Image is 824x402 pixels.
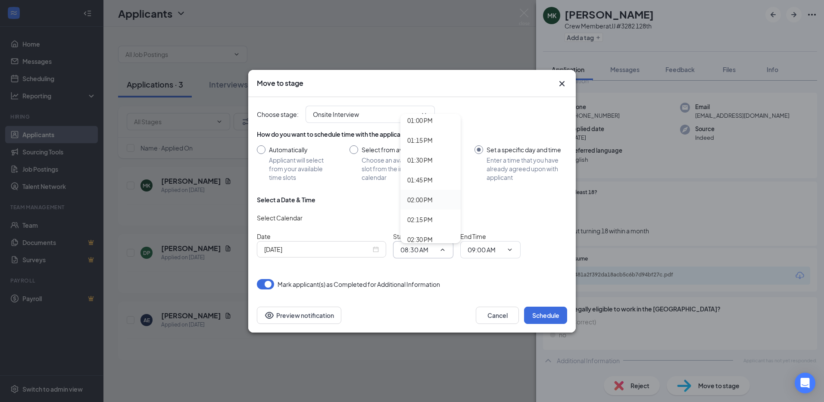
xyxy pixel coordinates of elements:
[393,232,421,240] span: Start Time
[407,155,433,165] div: 01:30 PM
[795,373,815,393] div: Open Intercom Messenger
[476,307,519,324] button: Cancel
[257,79,303,88] h3: Move to stage
[278,279,440,289] span: Mark applicant(s) as Completed for Additional Information
[421,111,428,118] svg: ChevronDown
[257,130,567,138] div: How do you want to schedule time with the applicant?
[407,135,433,145] div: 01:15 PM
[407,175,433,185] div: 01:45 PM
[557,79,567,89] button: Close
[407,235,433,244] div: 02:30 PM
[439,246,446,253] svg: ChevronUp
[407,215,433,224] div: 02:15 PM
[257,195,315,204] div: Select a Date & Time
[407,116,433,125] div: 01:00 PM
[557,79,567,89] svg: Cross
[257,214,303,222] span: Select Calendar
[257,110,299,119] span: Choose stage :
[257,307,341,324] button: Preview notificationEye
[460,232,486,240] span: End Time
[468,245,503,254] input: End time
[264,245,371,254] input: Sep 17, 2025
[264,310,275,320] svg: Eye
[407,195,433,204] div: 02:00 PM
[400,245,436,254] input: Start time
[524,307,567,324] button: Schedule
[257,232,271,240] span: Date
[506,246,513,253] svg: ChevronDown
